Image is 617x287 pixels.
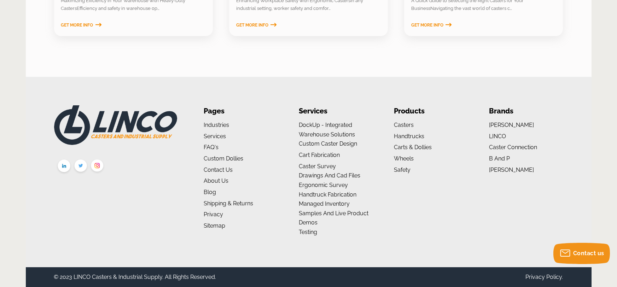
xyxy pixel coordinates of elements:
a: [PERSON_NAME] [489,166,534,173]
a: Services [204,133,226,140]
a: [PERSON_NAME] [489,122,534,128]
a: About us [204,177,228,184]
a: Cart Fabrication [299,152,340,158]
a: DockUp - Integrated Warehouse Solutions [299,122,355,138]
a: Industries [204,122,229,128]
a: Managed Inventory [299,200,350,207]
a: LINCO [489,133,506,140]
a: Handtruck Fabrication [299,191,356,198]
a: Privacy [204,211,223,218]
a: Safety [394,166,411,173]
img: linkedin.png [56,158,72,176]
a: Wheels [394,155,414,162]
a: Handtrucks [394,133,424,140]
a: Ergonomic Survey [299,182,348,188]
div: © 2023 LINCO Casters & Industrial Supply. All Rights Reserved. [54,273,216,282]
span: Get More Info [411,23,443,28]
a: Blog [204,189,216,195]
a: Custom Dollies [204,155,243,162]
a: Testing [299,229,317,235]
a: Get More Info [236,23,277,28]
a: Casters [394,122,414,128]
a: Caster Connection [489,144,537,151]
img: instagram.png [89,158,106,175]
a: Caster Survey [299,163,336,170]
a: Custom Caster Design [299,140,357,147]
a: FAQ's [204,144,219,151]
a: Contact Us [204,166,233,173]
img: LINCO CASTERS & INDUSTRIAL SUPPLY [54,105,177,145]
a: Samples and Live Product Demos [299,210,368,226]
button: Contact us [553,243,610,264]
span: Get More Info [236,23,268,28]
li: Pages [204,105,278,117]
span: Contact us [573,250,604,257]
a: Get More Info [61,23,101,28]
a: Carts & Dollies [394,144,432,151]
a: Shipping & Returns [204,200,253,207]
li: Brands [489,105,563,117]
img: twitter.png [72,158,89,175]
a: Sitemap [204,222,225,229]
li: Services [299,105,373,117]
li: Products [394,105,468,117]
a: Privacy Policy. [526,274,563,280]
a: Drawings and Cad Files [299,172,360,179]
span: Get More Info [61,23,93,28]
a: Get More Info [411,23,452,28]
a: B and P [489,155,510,162]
